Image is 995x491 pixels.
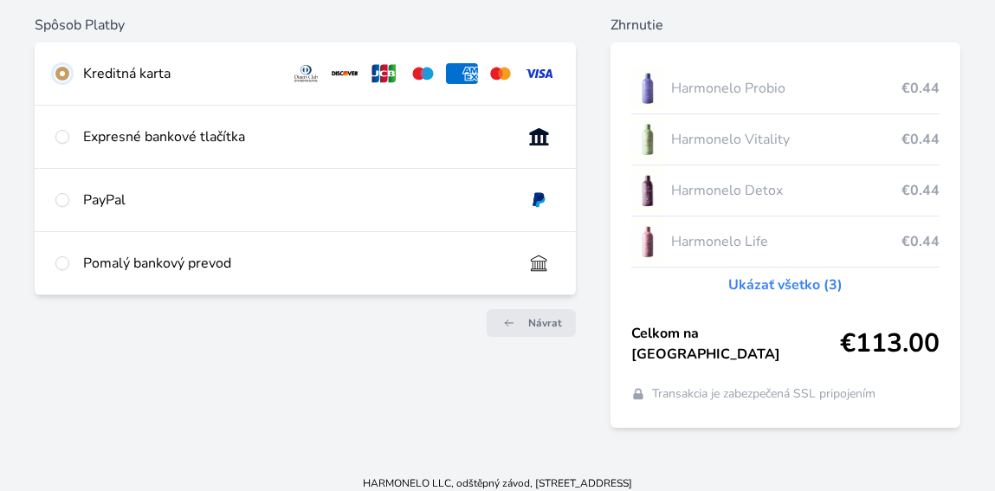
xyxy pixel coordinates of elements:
[631,67,664,110] img: CLEAN_PROBIO_se_stinem_x-lo.jpg
[523,126,555,147] img: onlineBanking_SK.svg
[671,78,901,99] span: Harmonelo Probio
[728,275,843,295] a: Ukázať všetko (3)
[487,309,576,337] a: Návrat
[631,323,840,365] span: Celkom na [GEOGRAPHIC_DATA]
[631,220,664,263] img: CLEAN_LIFE_se_stinem_x-lo.jpg
[368,63,400,84] img: jcb.svg
[840,328,940,359] span: €113.00
[631,169,664,212] img: DETOX_se_stinem_x-lo.jpg
[290,63,322,84] img: diners.svg
[523,190,555,210] img: paypal.svg
[652,385,875,403] span: Transakcia je zabezpečená SSL pripojením
[528,316,562,330] span: Návrat
[671,129,901,150] span: Harmonelo Vitality
[485,63,517,84] img: mc.svg
[901,231,940,252] span: €0.44
[611,15,960,36] h6: Zhrnutie
[35,15,576,36] h6: Spôsob Platby
[671,180,901,201] span: Harmonelo Detox
[407,63,439,84] img: maestro.svg
[446,63,478,84] img: amex.svg
[83,253,509,274] div: Pomalý bankový prevod
[901,129,940,150] span: €0.44
[631,118,664,161] img: CLEAN_VITALITY_se_stinem_x-lo.jpg
[329,63,361,84] img: discover.svg
[901,180,940,201] span: €0.44
[523,253,555,274] img: bankTransfer_IBAN.svg
[901,78,940,99] span: €0.44
[83,63,276,84] div: Kreditná karta
[83,126,509,147] div: Expresné bankové tlačítka
[671,231,901,252] span: Harmonelo Life
[83,190,509,210] div: PayPal
[523,63,555,84] img: visa.svg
